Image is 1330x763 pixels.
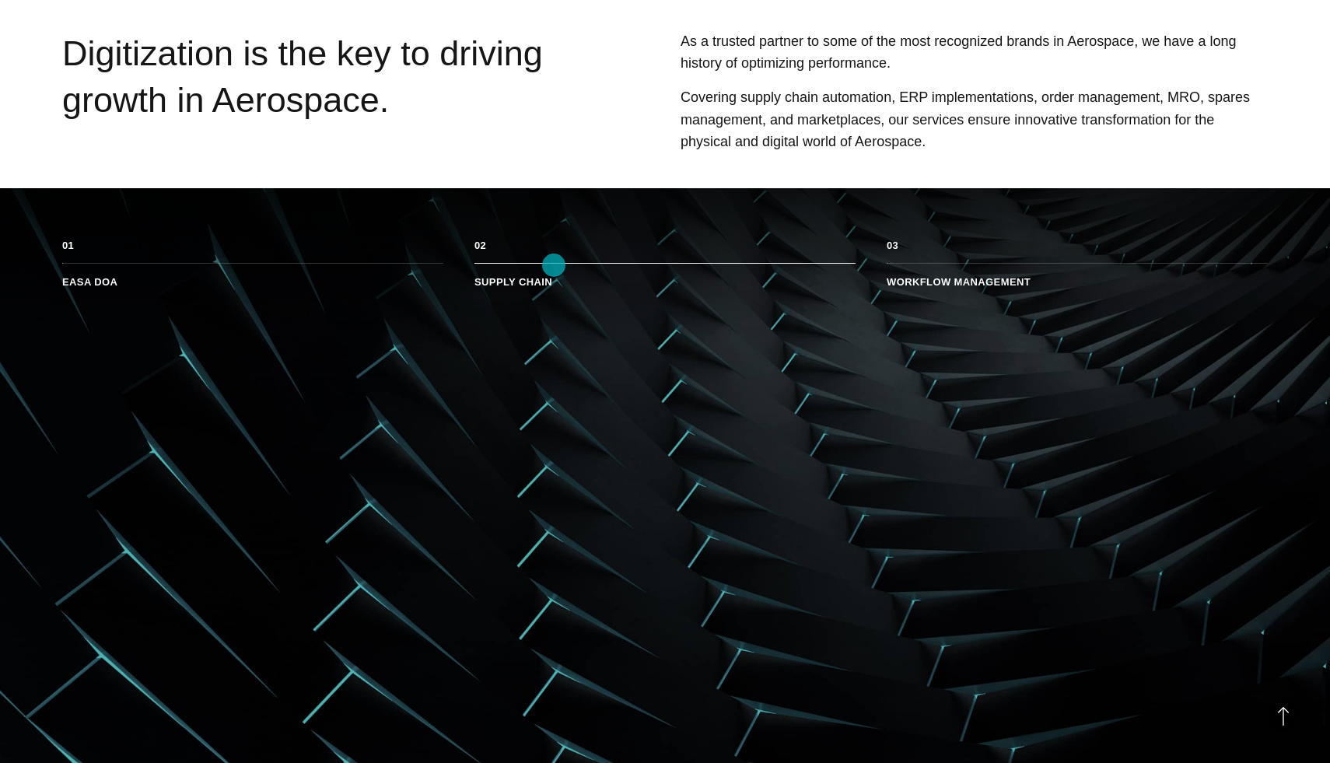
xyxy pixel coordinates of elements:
[1268,701,1299,732] button: Back to Top
[62,263,443,288] li: EASA DOA
[887,263,1268,288] li: Workflow Management
[681,30,1268,74] p: As a trusted partner to some of the most recognized brands in Aerospace, we have a long history o...
[681,86,1268,152] p: Covering supply chain automation, ERP implementations, order management, MRO, spares management, ...
[62,30,547,157] div: Digitization is the key to driving growth in Aerospace.
[474,263,856,288] li: Supply Chain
